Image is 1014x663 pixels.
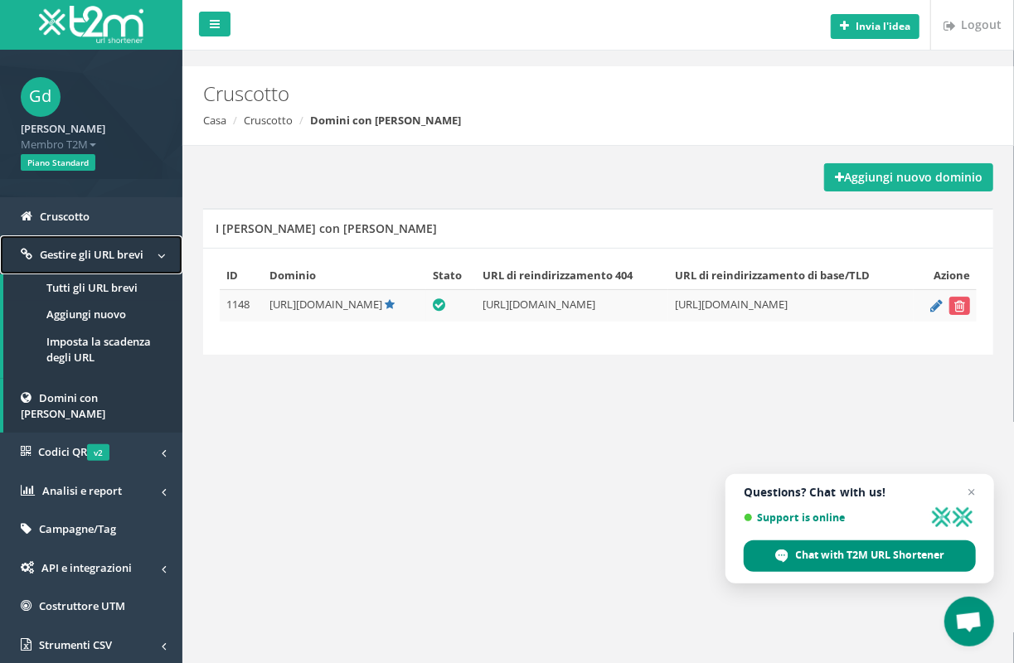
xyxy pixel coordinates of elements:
b: Invia l'idea [856,19,910,33]
div: Chat with T2M URL Shortener [744,540,976,572]
td: [URL][DOMAIN_NAME] [668,290,914,322]
span: Questions? Chat with us! [744,486,976,499]
span: Support is online [744,511,924,524]
a: Aggiungi nuovo dominio [824,163,993,191]
button: Invia l'idea [831,14,919,39]
th: Azione [914,261,977,290]
th: ID [220,261,263,290]
a: Imposta la scadenza degli URL [3,328,182,370]
div: Apri la chat [944,597,994,646]
strong: Domini con [PERSON_NAME] [310,113,461,128]
span: Close chat [962,482,982,502]
a: Cruscotto [244,113,293,128]
h5: I [PERSON_NAME] con [PERSON_NAME] [216,222,437,235]
span: Analisi e report [42,483,122,498]
span: Strumenti CSV [39,637,112,652]
span: Codici QR [38,444,109,459]
span: Cruscotto [40,209,90,224]
span: Costruttore UTM [39,598,125,613]
img: T2M [39,6,143,43]
th: Stato [426,261,476,290]
strong: [PERSON_NAME] [21,121,105,136]
h2: Cruscotto [203,83,857,104]
th: URL di reindirizzamento 404 [476,261,668,290]
span: Campagne/Tag [39,521,116,536]
span: Domini con [PERSON_NAME] [21,390,105,421]
a: Casa [203,113,226,128]
span: Chat with T2M URL Shortener [796,548,945,563]
font: Membro T2M [21,137,88,152]
a: Tutti gli URL brevi [3,274,182,302]
th: Dominio [263,261,426,290]
span: [URL][DOMAIN_NAME] [269,297,382,312]
span: Gestire gli URL brevi [40,247,143,262]
span: Piano Standard [21,154,95,171]
th: URL di reindirizzamento di base/TLD [668,261,914,290]
td: 1148 [220,290,263,322]
span: v2 [87,444,109,461]
font: Aggiungi nuovo dominio [844,169,982,185]
td: [URL][DOMAIN_NAME] [476,290,668,322]
a: [PERSON_NAME] Membro T2M [21,117,162,152]
font: Logout [961,17,1002,32]
span: API e integrazioni [41,560,132,575]
span: Gd [21,77,61,117]
a: Default [385,297,395,312]
a: Aggiungi nuovo [3,301,182,328]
